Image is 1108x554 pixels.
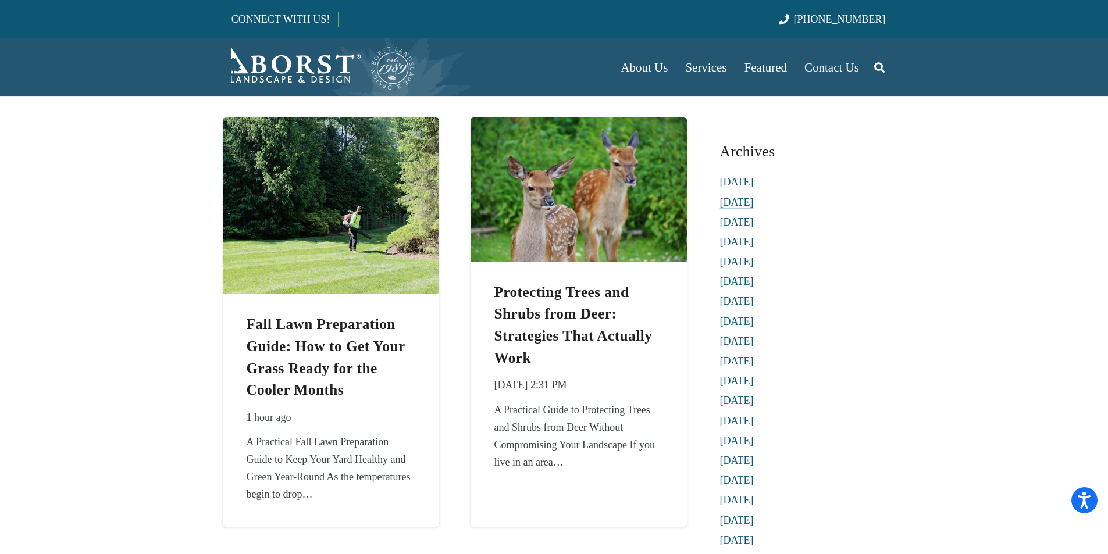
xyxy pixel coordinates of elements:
a: [DATE] [720,196,754,208]
a: [DATE] [720,276,754,287]
a: Services [676,38,735,96]
a: [DATE] [720,494,754,506]
a: Fall Lawn Preparation Guide: How to Get Your Grass Ready for the Cooler Months [223,120,439,132]
a: [DATE] [720,375,754,387]
a: [DATE] [720,176,754,188]
time: 8 September 2025 at 14:31:39 America/New_York [494,376,567,394]
a: [DATE] [720,534,754,546]
span: Featured [744,60,787,74]
img: Two young deer with spots stand before a hedge [471,117,687,262]
a: [DATE] [720,455,754,466]
a: [DATE] [720,514,754,526]
div: A Practical Guide to Protecting Trees and Shrubs from Deer Without Compromising Your Landscape If... [494,401,662,471]
a: Featured [736,38,796,96]
a: [DATE] [720,415,754,427]
div: A Practical Fall Lawn Preparation Guide to Keep Your Yard Healthy and Green Year-Round As the tem... [246,433,415,503]
a: [DATE] [720,236,754,248]
a: [DATE] [720,335,754,347]
a: [PHONE_NUMBER] [779,13,885,25]
a: [DATE] [720,216,754,228]
span: Services [685,60,726,74]
img: Borst crewman working with a leaf blower on a lush lawn to prepare the yard for the fall [223,117,439,294]
span: About Us [621,60,668,74]
span: Contact Us [804,60,859,74]
a: CONNECT WITH US! [223,5,338,33]
a: [DATE] [720,355,754,367]
a: [DATE] [720,295,754,307]
a: [DATE] [720,474,754,486]
a: About Us [612,38,676,96]
a: Protecting Trees and Shrubs from Deer: Strategies That Actually Work [494,284,652,366]
time: 12 September 2025 at 12:51:37 America/New_York [246,409,291,426]
a: [DATE] [720,435,754,446]
a: [DATE] [720,395,754,406]
a: Search [868,53,891,82]
h3: Archives [720,138,886,165]
a: Fall Lawn Preparation Guide: How to Get Your Grass Ready for the Cooler Months [246,316,405,398]
a: [DATE] [720,316,754,327]
a: Borst-Logo [223,44,416,91]
span: [PHONE_NUMBER] [794,13,886,25]
a: Protecting Trees and Shrubs from Deer: Strategies That Actually Work [471,120,687,132]
a: Contact Us [796,38,868,96]
a: [DATE] [720,256,754,267]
